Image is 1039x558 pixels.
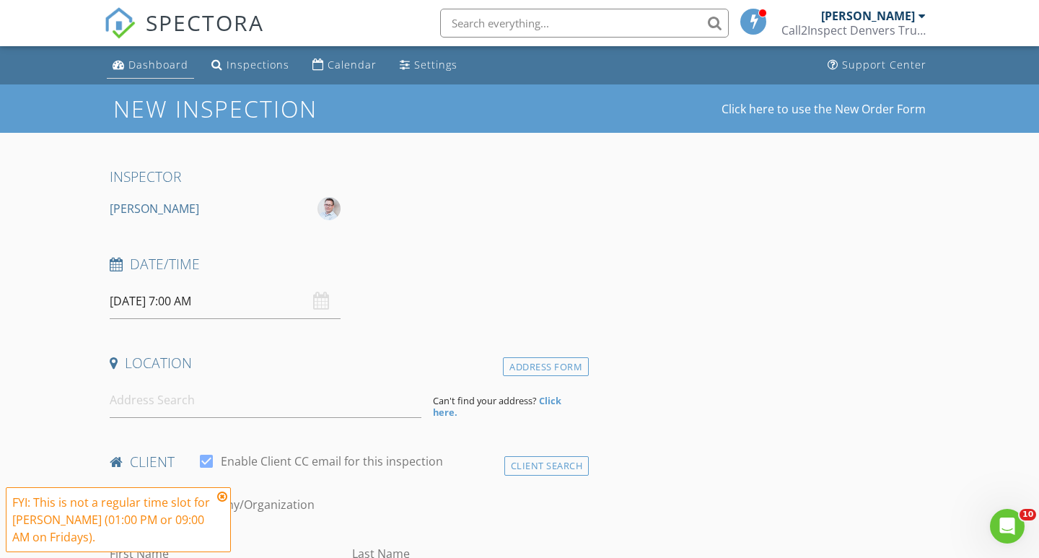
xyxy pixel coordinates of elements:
span: 10 [1020,509,1036,520]
div: Dashboard [128,58,188,71]
a: Inspections [206,52,295,79]
span: Can't find your address? [433,394,537,407]
a: Dashboard [107,52,194,79]
div: [PERSON_NAME] [110,197,199,220]
a: Calendar [307,52,382,79]
a: Support Center [822,52,932,79]
strong: Click here. [433,394,561,419]
div: Calendar [328,58,377,71]
div: Settings [414,58,457,71]
img: jason_pruss_square_crop.jpg [317,197,341,220]
input: Select date [110,284,341,319]
div: Call2Inspect Denvers Trusted Home Inspectors [781,23,926,38]
h4: Date/Time [110,255,583,274]
div: Inspections [227,58,289,71]
a: Settings [394,52,463,79]
span: SPECTORA [146,7,264,38]
div: [PERSON_NAME] [821,9,915,23]
h1: New Inspection [113,96,433,121]
a: SPECTORA [104,19,264,50]
input: Search everything... [440,9,729,38]
a: Click here to use the New Order Form [722,103,926,115]
iframe: Intercom live chat [990,509,1025,544]
img: The Best Home Inspection Software - Spectora [104,7,136,39]
h4: client [110,453,583,471]
div: Support Center [842,58,926,71]
h4: INSPECTOR [110,167,583,186]
label: Enable Client CC email for this inspection [221,454,443,468]
div: FYI: This is not a regular time slot for [PERSON_NAME] (01:00 PM or 09:00 AM on Fridays). [12,494,213,546]
div: Client Search [504,456,589,476]
input: Address Search [110,383,421,418]
h4: Location [110,354,583,372]
div: Address Form [503,357,589,377]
